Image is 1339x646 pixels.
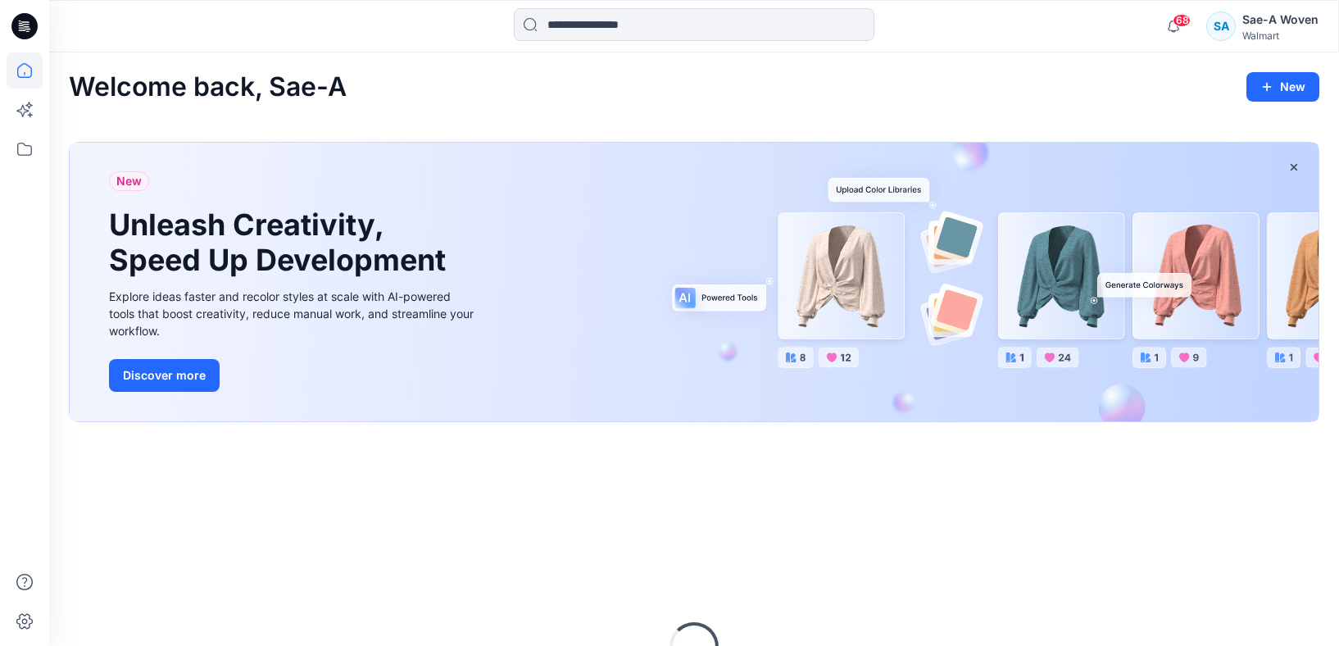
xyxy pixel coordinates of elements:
span: New [116,171,142,191]
div: SA [1206,11,1236,41]
div: Walmart [1242,30,1319,42]
div: Sae-A Woven [1242,10,1319,30]
h2: Welcome back, Sae-A [69,72,347,102]
button: Discover more [109,359,220,392]
button: New [1246,72,1319,102]
a: Discover more [109,359,478,392]
div: Explore ideas faster and recolor styles at scale with AI-powered tools that boost creativity, red... [109,288,478,339]
span: 68 [1173,14,1191,27]
h1: Unleash Creativity, Speed Up Development [109,207,453,278]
